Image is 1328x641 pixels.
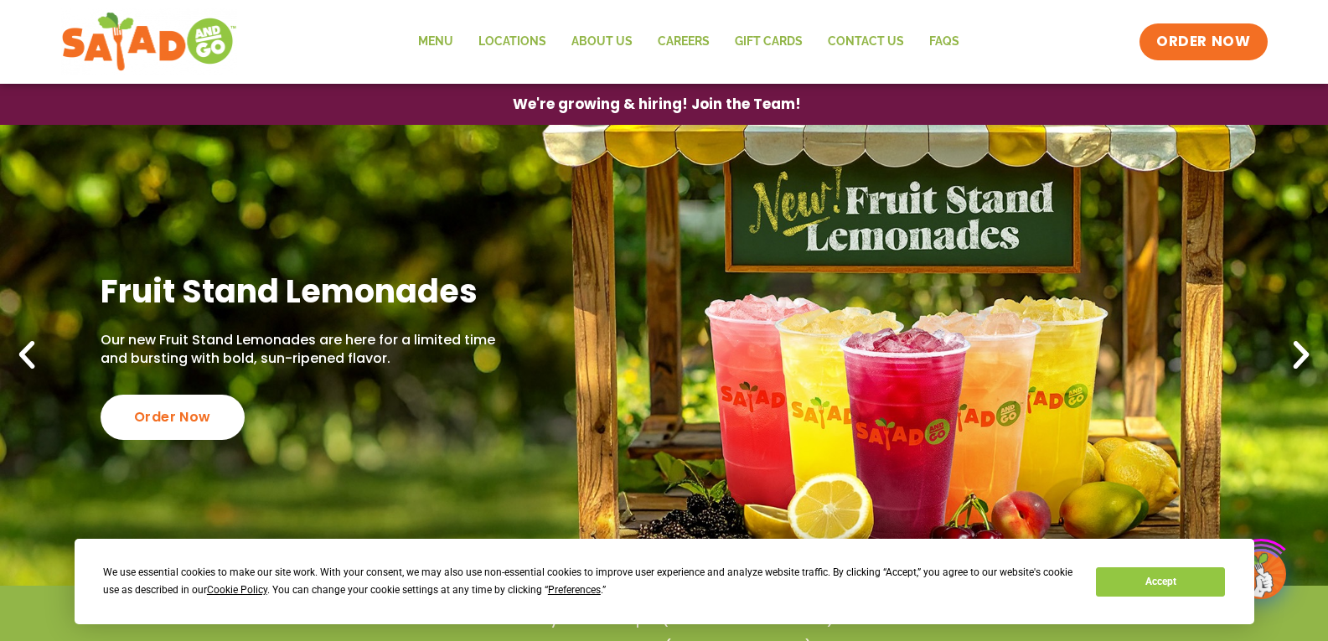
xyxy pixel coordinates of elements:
span: Cookie Policy [207,584,267,596]
a: ORDER NOW [1139,23,1267,60]
a: Contact Us [815,23,917,61]
a: FAQs [917,23,972,61]
img: new-SAG-logo-768×292 [61,8,238,75]
button: Accept [1096,567,1225,597]
h4: Weekdays 6:30am-9pm (breakfast until 10:30am) [34,611,1294,629]
div: We use essential cookies to make our site work. With your consent, we may also use non-essential ... [103,564,1076,599]
div: Cookie Consent Prompt [75,539,1254,624]
a: Careers [645,23,722,61]
h2: Fruit Stand Lemonades [101,271,505,312]
a: About Us [559,23,645,61]
a: Locations [466,23,559,61]
nav: Menu [406,23,972,61]
a: We're growing & hiring! Join the Team! [488,85,826,124]
div: Previous slide [8,337,45,374]
span: Preferences [548,584,601,596]
a: Menu [406,23,466,61]
span: ORDER NOW [1156,32,1250,52]
p: Our new Fruit Stand Lemonades are here for a limited time and bursting with bold, sun-ripened fla... [101,331,505,369]
span: We're growing & hiring! Join the Team! [513,97,801,111]
div: Order Now [101,395,245,440]
div: Next slide [1283,337,1320,374]
a: GIFT CARDS [722,23,815,61]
